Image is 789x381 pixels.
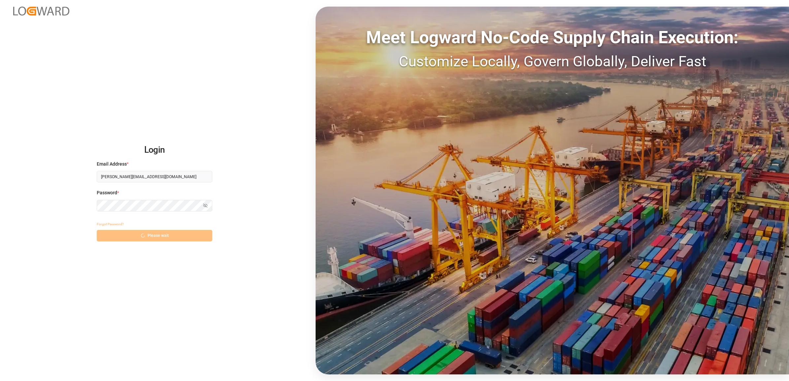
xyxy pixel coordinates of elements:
div: Customize Locally, Govern Globally, Deliver Fast [316,50,789,72]
img: Logward_new_orange.png [13,7,69,16]
h2: Login [97,140,212,161]
div: Meet Logward No-Code Supply Chain Execution: [316,25,789,50]
input: Enter your email [97,171,212,182]
span: Email Address [97,161,127,168]
span: Password [97,189,117,196]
